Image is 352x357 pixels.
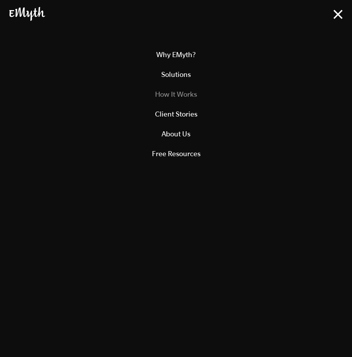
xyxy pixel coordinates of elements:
a: Why EMyth? [9,45,343,64]
img: EMyth [9,7,45,21]
a: About Us [9,124,343,144]
a: How It Works [9,84,343,104]
a: Solutions [9,64,343,84]
iframe: Embedded CTA [135,182,217,199]
iframe: Chat Widget [313,320,352,357]
img: Open Menu [333,10,343,19]
a: Client Stories [9,104,343,124]
a: Free Resources [9,144,343,164]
